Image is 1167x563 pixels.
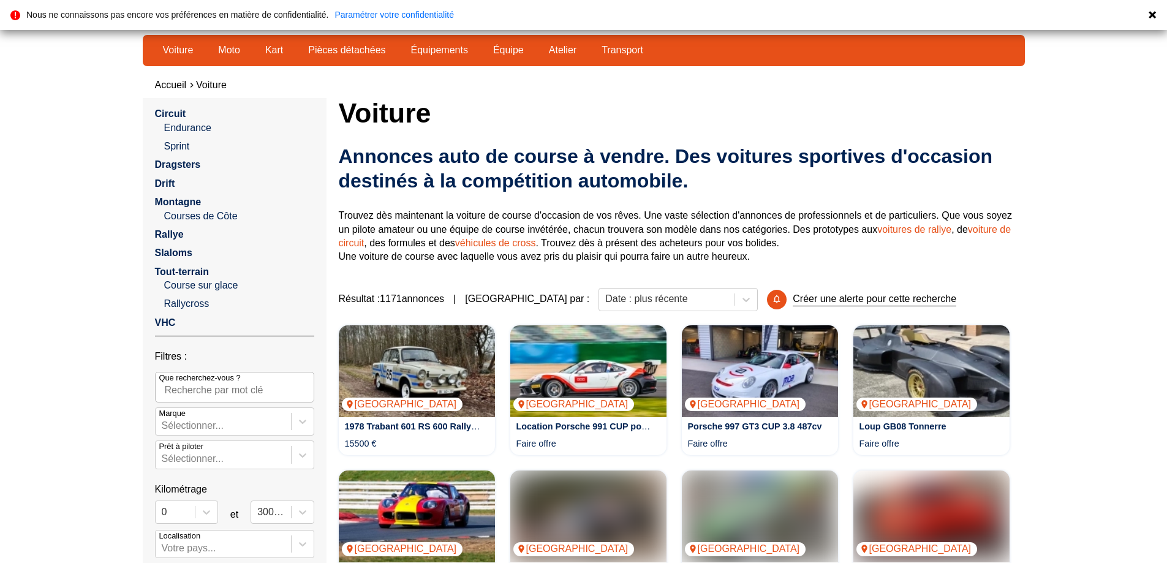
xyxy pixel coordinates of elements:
[155,483,314,496] p: Kilométrage
[155,372,314,402] input: Que recherchez-vous ?
[196,80,227,90] a: Voiture
[594,40,651,61] a: Transport
[155,350,314,363] p: Filtres :
[510,325,667,417] a: Location Porsche 991 CUP pour Trackdays[GEOGRAPHIC_DATA]
[403,40,476,61] a: Équipements
[682,470,838,562] a: Luego/ Comme Caterham 7[GEOGRAPHIC_DATA]
[162,507,164,518] input: 0
[513,398,635,411] p: [GEOGRAPHIC_DATA]
[26,10,328,19] p: Nous ne connaissons pas encore vos préférences en matière de confidentialité.
[339,325,495,417] img: 1978 Trabant 601 RS 600 Rallye - 40 PS, Resta., Str.Zul
[856,398,978,411] p: [GEOGRAPHIC_DATA]
[510,470,667,562] img: T94/50 F3000
[339,144,1025,193] h2: Annonces auto de course à vendre. Des voitures sportives d'occasion destinés à la compétition aut...
[793,292,956,306] p: Créer une alerte pour cette recherche
[159,441,204,452] p: Prêt à piloter
[155,108,186,119] a: Circuit
[342,398,463,411] p: [GEOGRAPHIC_DATA]
[485,40,532,61] a: Équipe
[155,40,202,61] a: Voiture
[339,325,495,417] a: 1978 Trabant 601 RS 600 Rallye - 40 PS, Resta., Str.Zul[GEOGRAPHIC_DATA]
[685,542,806,556] p: [GEOGRAPHIC_DATA]
[859,421,946,431] a: Loup GB08 Tonnerre
[159,408,186,419] p: Marque
[155,317,176,328] a: VHC
[688,437,728,450] p: Faire offre
[162,543,164,554] input: Votre pays...
[853,325,1010,417] img: Loup GB08 Tonnerre
[516,437,556,450] p: Faire offre
[345,421,587,431] a: 1978 Trabant 601 RS 600 Rallye - 40 PS, Resta., Str.[DATE]
[685,398,806,411] p: [GEOGRAPHIC_DATA]
[682,470,838,562] img: Luego/ Comme Caterham 7
[339,98,1025,127] h1: Voiture
[155,229,184,240] a: Rallye
[541,40,584,61] a: Atelier
[465,292,589,306] p: [GEOGRAPHIC_DATA] par :
[164,279,314,292] a: Course sur glace
[853,470,1010,562] img: MITJET 2.0L
[877,224,951,235] a: voitures de rallye
[516,421,696,431] a: Location Porsche 991 CUP pour Trackdays
[339,292,445,306] span: Résultat : 1171 annonces
[455,238,536,248] a: véhicules de cross
[510,325,667,417] img: Location Porsche 991 CUP pour Trackdays
[162,453,164,464] input: Prêt à piloterSélectionner...
[342,542,463,556] p: [GEOGRAPHIC_DATA]
[688,421,822,431] a: Porsche 997 GT3 CUP 3.8 487cv
[453,292,456,306] span: |
[339,470,495,562] img: 1972 Race Marcos
[155,80,187,90] a: Accueil
[859,437,899,450] p: Faire offre
[856,542,978,556] p: [GEOGRAPHIC_DATA]
[510,470,667,562] a: T94/50 F3000[GEOGRAPHIC_DATA]
[210,40,248,61] a: Moto
[257,40,291,61] a: Kart
[164,297,314,311] a: Rallycross
[155,197,202,207] a: Montagne
[853,325,1010,417] a: Loup GB08 Tonnerre[GEOGRAPHIC_DATA]
[339,209,1025,264] p: Trouvez dès maintenant la voiture de course d'occasion de vos rêves. Une vaste sélection d'annonc...
[257,507,260,518] input: 300000
[164,121,314,135] a: Endurance
[345,437,377,450] p: 15500 €
[513,542,635,556] p: [GEOGRAPHIC_DATA]
[159,372,241,384] p: Que recherchez-vous ?
[682,325,838,417] img: Porsche 997 GT3 CUP 3.8 487cv
[162,420,164,431] input: MarqueSélectionner...
[155,178,175,189] a: Drift
[164,140,314,153] a: Sprint
[339,470,495,562] a: 1972 Race Marcos[GEOGRAPHIC_DATA]
[164,210,314,223] a: Courses de Côte
[334,10,454,19] a: Paramétrer votre confidentialité
[853,470,1010,562] a: MITJET 2.0L[GEOGRAPHIC_DATA]
[155,266,210,277] a: Tout-terrain
[155,159,201,170] a: Dragsters
[230,508,238,521] p: et
[300,40,393,61] a: Pièces détachées
[155,247,192,258] a: Slaloms
[159,531,201,542] p: Localisation
[682,325,838,417] a: Porsche 997 GT3 CUP 3.8 487cv[GEOGRAPHIC_DATA]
